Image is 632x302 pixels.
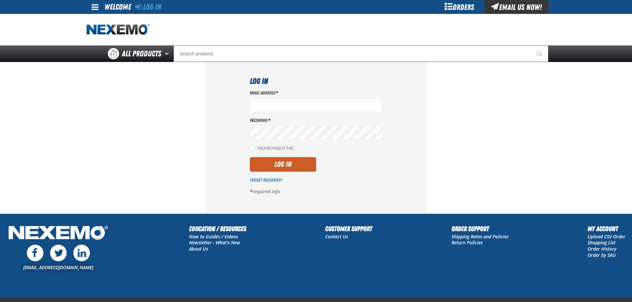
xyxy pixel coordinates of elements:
[588,233,625,240] a: Upload CSV Order
[87,24,150,35] a: Home
[87,24,150,35] img: Nexemo logo
[325,233,348,240] a: Contact Us
[189,233,238,240] a: How to Guides / Videos
[452,239,483,246] a: Return Policies
[588,246,616,252] a: Order History
[250,90,383,96] label: Email Address
[250,117,383,124] label: Password
[452,224,509,234] h2: Order Support
[122,48,161,60] span: All Products
[250,146,255,151] input: Remember Me
[588,252,616,258] a: Order by SKU
[189,239,240,246] a: Newsletter - What's New
[7,224,110,243] img: Nexemo Logo
[588,224,625,234] h2: My Account
[163,45,174,62] button: Open All Products pages
[135,2,161,12] a: Log In
[189,246,208,252] a: About Us
[250,146,294,152] label: Remember Me
[23,264,93,271] a: [EMAIL_ADDRESS][DOMAIN_NAME]
[588,239,615,246] a: Shopping List
[189,224,246,234] h2: Education / Resources
[532,45,548,62] button: Start Searching
[250,157,316,172] button: Log In
[452,233,509,240] a: Shipping Rates and Policies
[250,75,383,87] h1: Log In
[174,45,548,62] input: Search
[250,189,383,195] p: required info
[325,224,372,234] h2: Customer Support
[250,177,282,183] a: Forgot Password?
